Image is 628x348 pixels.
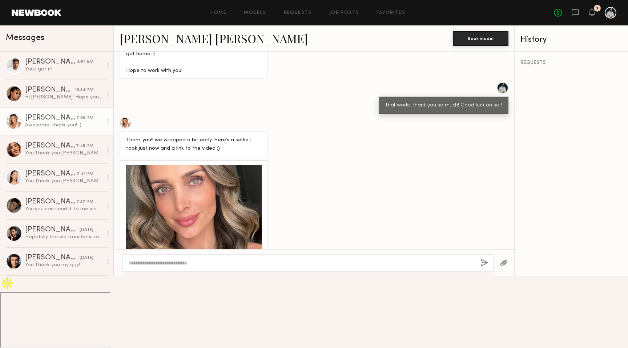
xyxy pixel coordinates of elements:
div: You: Thank you [PERSON_NAME]! Hope the wedding went well! Will be in touch! [25,150,102,157]
div: Hi [PERSON_NAME]! Hope you had a great weekend too. Sent 📧📫 [25,94,102,101]
div: That works, thank you so much! Good luck on set! [385,101,502,110]
div: [PERSON_NAME] [25,254,80,262]
div: Awesome, thank you! :) [25,122,102,129]
div: You: I got it! [25,66,102,73]
a: Job Posts [329,11,359,15]
div: Thank you!! we wrapped a bit early. Here’s a selfie I took just now and a link to the video :) [126,136,262,153]
div: Hopefully the we transfer is ok [25,234,102,240]
div: [PERSON_NAME] [25,142,76,150]
div: [PERSON_NAME] [PERSON_NAME] [25,114,76,122]
span: Messages [6,34,44,42]
div: 1 [596,7,598,11]
div: REQUESTS [520,60,622,65]
div: [PERSON_NAME] [25,226,80,234]
div: You: Thank you [PERSON_NAME]. Will get back to you this week! [25,178,102,185]
div: 7:45 PM [76,143,93,150]
div: 7:37 PM [76,199,93,206]
div: You: Thank you my guy! [25,262,102,268]
div: Hi!! Thanks so much for reaching out! I’m on set [DATE] until 4 pm but will record this and send ... [126,33,262,75]
div: [DATE] [80,227,93,234]
div: [DATE] [80,255,93,262]
div: [PERSON_NAME] [25,58,77,66]
div: [PERSON_NAME] [25,170,77,178]
div: [PERSON_NAME] [25,86,75,94]
a: [PERSON_NAME] [PERSON_NAME] [120,31,308,46]
a: Book model [453,35,508,41]
a: Favorites [377,11,405,15]
a: Requests [284,11,312,15]
div: [PERSON_NAME] [25,198,76,206]
a: Models [244,11,266,15]
div: You: you can send it to me via a wetransfer link [25,206,102,213]
div: 7:50 PM [76,115,93,122]
a: Home [210,11,227,15]
div: 8:51 AM [77,59,93,66]
button: Book model [453,31,508,46]
div: 10:34 PM [75,87,93,94]
div: History [520,36,622,44]
div: 7:41 PM [77,171,93,178]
